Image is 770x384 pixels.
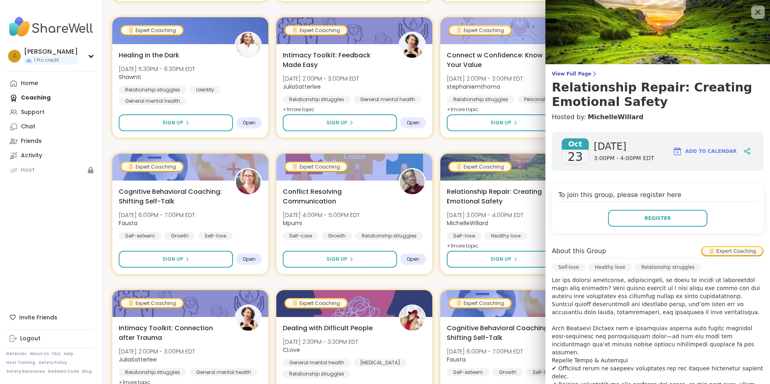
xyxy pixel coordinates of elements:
button: Sign Up [119,251,233,268]
div: Relationship struggles [635,263,701,271]
div: General mental health [354,95,421,104]
span: Add to Calendar [685,148,737,155]
a: Redeem Code [48,369,79,374]
div: [MEDICAL_DATA] [354,359,407,367]
span: [DATE] 2:00PM - 3:00PM EDT [119,347,195,356]
button: Register [608,210,707,227]
b: JuliaSatterlee [283,83,321,91]
h4: Hosted by: [552,112,764,122]
div: Growth [164,232,195,240]
div: Self-love [447,232,481,240]
div: Expert Coaching [450,163,511,171]
div: Expert Coaching [286,163,346,171]
button: Sign Up [119,114,233,131]
a: Blog [82,369,92,374]
div: Friends [21,137,42,145]
div: Healthy love [484,232,527,240]
a: Friends [6,134,96,148]
h3: Relationship Repair: Creating Emotional Safety [552,80,764,109]
a: FAQ [52,351,61,357]
img: Fausta [236,169,261,194]
div: Self-love [552,263,585,271]
b: MichelleWillard [447,219,488,227]
a: Host [6,163,96,177]
a: About Us [30,351,49,357]
button: Add to Calendar [669,142,740,161]
span: [DATE] 2:00PM - 3:00PM EDT [447,75,523,83]
span: Cognitive Behavioral Coaching: Shifting Self-Talk [447,323,554,343]
div: Activity [21,152,42,160]
span: Open [243,256,255,262]
span: 23 [567,150,583,164]
span: [DATE] 6:00PM - 7:00PM EDT [119,211,195,219]
div: Expert Coaching [122,26,182,35]
span: Register [644,215,671,222]
b: JuliaSatterlee [119,356,157,364]
span: [DATE] 4:00PM - 5:00PM EDT [283,211,360,219]
span: Open [243,120,255,126]
a: Support [6,105,96,120]
a: Logout [6,331,96,346]
div: Support [21,108,45,116]
span: Sign Up [162,256,183,263]
button: Sign Up [447,114,561,131]
div: General mental health [190,368,257,376]
div: Home [21,79,38,87]
span: Open [407,256,419,262]
b: CLove [283,346,300,354]
div: Host [21,166,34,174]
span: [DATE] 2:30PM - 3:30PM EDT [283,338,358,346]
div: Expert Coaching [286,299,346,307]
span: Connect w Confidence: Know Your Value [447,51,554,70]
div: Relationship struggles [119,86,186,94]
button: Sign Up [447,251,561,268]
span: Sign Up [162,119,183,126]
div: Growth [492,368,523,376]
b: stephaniemthoma [447,83,500,91]
a: Referrals [6,351,26,357]
div: Self-love [526,368,561,376]
span: A [12,51,17,61]
div: Self-love [198,232,233,240]
span: Sign Up [490,119,511,126]
span: [DATE] [594,140,654,153]
a: Chat [6,120,96,134]
img: ShareWell Nav Logo [6,13,96,41]
div: Expert Coaching [286,26,346,35]
span: Sign Up [490,256,511,263]
div: Expert Coaching [122,299,182,307]
a: Activity [6,148,96,163]
div: Healthy love [588,263,631,271]
button: Sign Up [283,114,397,131]
div: Relationship struggles [283,370,351,378]
h4: To join this group, please register here [558,190,757,202]
span: Dealing with Difficult People [283,323,373,333]
b: Fausta [447,356,466,364]
div: Identity [190,86,221,94]
div: Personal development [518,95,585,104]
div: Expert Coaching [702,247,762,255]
a: Host Training [6,360,35,366]
span: Sign Up [326,256,347,263]
div: Chat [21,123,35,131]
div: Expert Coaching [450,26,511,35]
b: Fausta [119,219,138,227]
div: Relationship struggles [447,95,515,104]
a: Home [6,76,96,91]
span: View Full Page [552,71,764,77]
b: Shawnti [119,73,141,81]
a: MichelleWillard [588,112,643,122]
span: [DATE] 6:00PM - 7:00PM EDT [447,347,523,356]
span: [DATE] 5:30PM - 6:30PM EDT [119,65,195,73]
div: Invite Friends [6,310,96,325]
span: Cognitive Behavioral Coaching: Shifting Self-Talk [119,187,226,206]
img: JuliaSatterlee [400,33,425,58]
img: JuliaSatterlee [236,306,261,331]
div: Logout [20,335,41,343]
h4: About this Group [552,246,606,256]
div: Self-care [283,232,318,240]
div: Relationship struggles [283,95,351,104]
span: 3:00PM - 4:00PM EDT [594,154,654,163]
span: Conflict Resolving Communication [283,187,390,206]
a: Safety Policy [38,360,67,366]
